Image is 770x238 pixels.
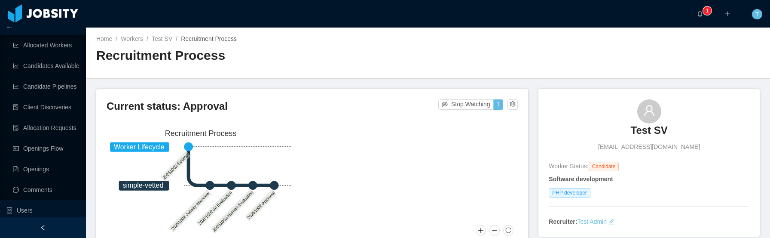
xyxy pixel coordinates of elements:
[631,124,668,137] h3: Test SV
[589,162,619,171] span: Candidate
[13,99,79,116] a: icon: file-searchClient Discoveries
[181,35,237,42] span: Recruitment Process
[162,151,191,180] text: 20251002-Sourced
[549,188,590,198] span: PHP developer
[198,190,233,226] text: 20251002-AI Evaluation
[96,47,428,65] h2: Recruitment Process
[598,142,700,151] span: [EMAIL_ADDRESS][DOMAIN_NAME]
[549,218,577,225] strong: Recruiter:
[755,9,759,19] span: T
[116,35,117,42] span: /
[608,219,614,225] i: icon: edit
[13,181,79,198] a: icon: messageComments
[703,6,712,15] sup: 1
[503,225,513,235] button: Reset Zoom
[438,99,494,110] button: icon: eye-invisibleStop Watching
[549,163,588,170] span: Worker Status:
[13,119,79,136] a: icon: file-doneAllocation Requests
[489,225,500,235] button: Zoom Out
[631,124,668,142] a: Test SV
[114,143,165,151] tspan: Worker Lifecycle
[577,218,606,225] a: Test Admin
[549,176,613,182] strong: Software development
[13,140,79,157] a: icon: idcardOpenings Flow
[107,99,438,113] h3: Current status: Approval
[643,105,655,117] i: icon: user
[96,35,112,42] a: Home
[212,190,254,232] text: 20251002-Human Evaluation
[152,35,172,42] a: Test SV
[13,78,79,95] a: icon: line-chartCandidate Pipelines
[493,99,504,110] button: 1
[170,191,211,231] text: 20251002-Jobsity Interview
[476,225,486,235] button: Zoom In
[13,37,79,54] a: icon: line-chartAllocated Workers
[176,35,177,42] span: /
[17,21,43,28] span: Allocation
[706,6,709,15] p: 1
[6,202,79,219] a: icon: robotUsers
[724,11,730,17] i: icon: plus
[13,57,79,74] a: icon: line-chartCandidates Available
[165,129,237,138] text: Recruitment Process
[147,35,148,42] span: /
[13,161,79,178] a: icon: file-textOpenings
[507,99,518,110] button: icon: setting
[121,35,143,42] a: Workers
[123,182,164,189] tspan: simple-vetted
[247,190,276,220] text: 20251002-Approval
[697,11,703,17] i: icon: bell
